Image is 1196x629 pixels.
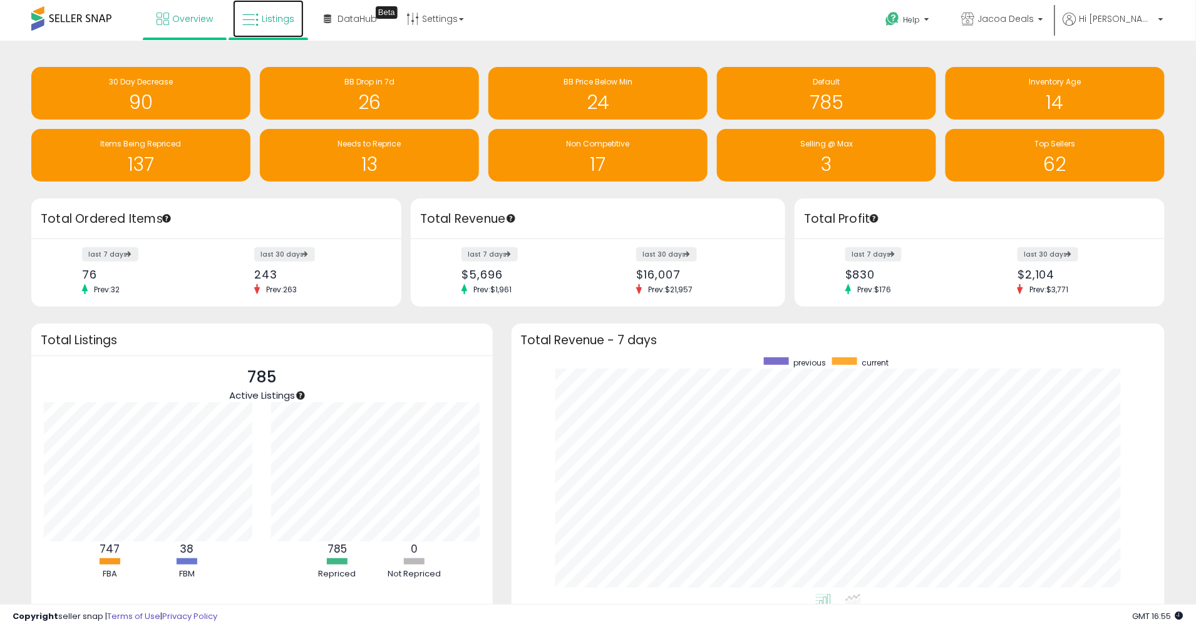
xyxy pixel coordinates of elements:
[1029,76,1081,87] span: Inventory Age
[1023,284,1075,295] span: Prev: $3,771
[505,213,517,224] div: Tooltip anchor
[717,129,936,182] a: Selling @ Max 3
[495,92,701,113] h1: 24
[800,138,853,149] span: Selling @ Max
[862,357,889,368] span: current
[41,210,392,228] h3: Total Ordered Items
[567,138,630,149] span: Non Competitive
[172,13,213,25] span: Overview
[978,13,1034,25] span: Jacoa Deals
[38,92,244,113] h1: 90
[813,76,840,87] span: Default
[260,284,303,295] span: Prev: 263
[723,92,930,113] h1: 785
[420,210,776,228] h3: Total Revenue
[31,129,250,182] a: Items Being Repriced 137
[376,6,398,19] div: Tooltip anchor
[885,11,900,27] i: Get Help
[72,568,147,580] div: FBA
[299,568,374,580] div: Repriced
[262,13,294,25] span: Listings
[266,92,473,113] h1: 26
[946,129,1165,182] a: Top Sellers 62
[1063,13,1163,41] a: Hi [PERSON_NAME]
[266,154,473,175] h1: 13
[254,268,379,281] div: 243
[946,67,1165,120] a: Inventory Age 14
[636,268,763,281] div: $16,007
[488,67,708,120] a: BB Price Below Min 24
[845,247,902,262] label: last 7 days
[952,92,1158,113] h1: 14
[1133,610,1183,622] span: 2025-09-11 16:55 GMT
[411,541,418,556] b: 0
[82,268,207,281] div: 76
[149,568,224,580] div: FBM
[38,154,244,175] h1: 137
[723,154,930,175] h1: 3
[793,357,826,368] span: previous
[636,247,697,262] label: last 30 days
[488,129,708,182] a: Non Competitive 17
[338,138,401,149] span: Needs to Reprice
[461,268,589,281] div: $5,696
[1035,138,1076,149] span: Top Sellers
[327,541,347,556] b: 785
[376,568,451,580] div: Not Repriced
[260,67,479,120] a: BB Drop in 7d 26
[229,389,295,402] span: Active Listings
[1018,268,1143,281] div: $2,104
[804,210,1155,228] h3: Total Profit
[101,138,182,149] span: Items Being Repriced
[161,213,172,224] div: Tooltip anchor
[851,284,897,295] span: Prev: $176
[564,76,632,87] span: BB Price Below Min
[260,129,479,182] a: Needs to Reprice 13
[88,284,126,295] span: Prev: 32
[338,13,377,25] span: DataHub
[180,541,193,556] b: 38
[41,335,483,345] h3: Total Listings
[845,268,971,281] div: $830
[82,247,138,262] label: last 7 days
[904,14,920,25] span: Help
[229,366,295,389] p: 785
[13,610,58,622] strong: Copyright
[295,390,306,401] div: Tooltip anchor
[1018,247,1078,262] label: last 30 days
[869,213,880,224] div: Tooltip anchor
[162,610,217,622] a: Privacy Policy
[13,611,217,623] div: seller snap | |
[344,76,394,87] span: BB Drop in 7d
[109,76,173,87] span: 30 Day Decrease
[31,67,250,120] a: 30 Day Decrease 90
[107,610,160,622] a: Terms of Use
[717,67,936,120] a: Default 785
[100,541,120,556] b: 747
[642,284,699,295] span: Prev: $21,957
[495,154,701,175] h1: 17
[952,154,1158,175] h1: 62
[461,247,518,262] label: last 7 days
[521,335,1155,345] h3: Total Revenue - 7 days
[254,247,315,262] label: last 30 days
[1080,13,1155,25] span: Hi [PERSON_NAME]
[467,284,518,295] span: Prev: $1,961
[875,2,942,41] a: Help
